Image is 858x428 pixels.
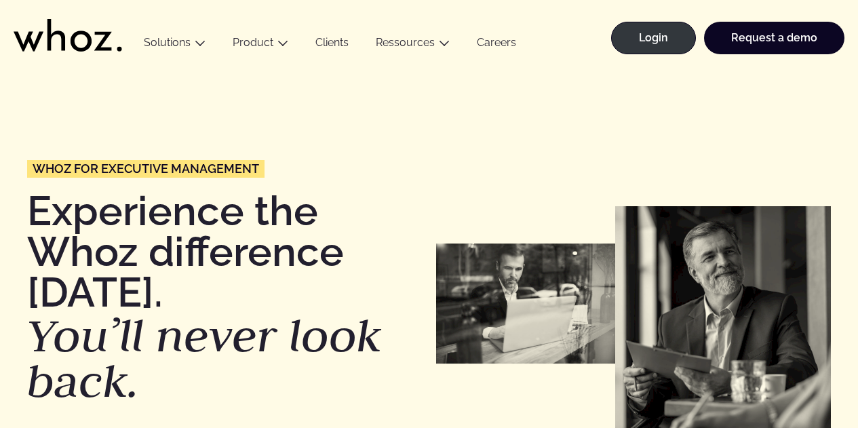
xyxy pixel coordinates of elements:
[463,36,530,54] a: Careers
[33,163,259,175] span: Whoz for Executive Management
[233,36,273,49] a: Product
[704,22,844,54] a: Request a demo
[27,191,423,404] h1: Experience the Whoz difference [DATE].
[302,36,362,54] a: Clients
[362,36,463,54] button: Ressources
[376,36,435,49] a: Ressources
[611,22,696,54] a: Login
[27,305,381,411] em: You’ll never look back.
[130,36,219,54] button: Solutions
[219,36,302,54] button: Product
